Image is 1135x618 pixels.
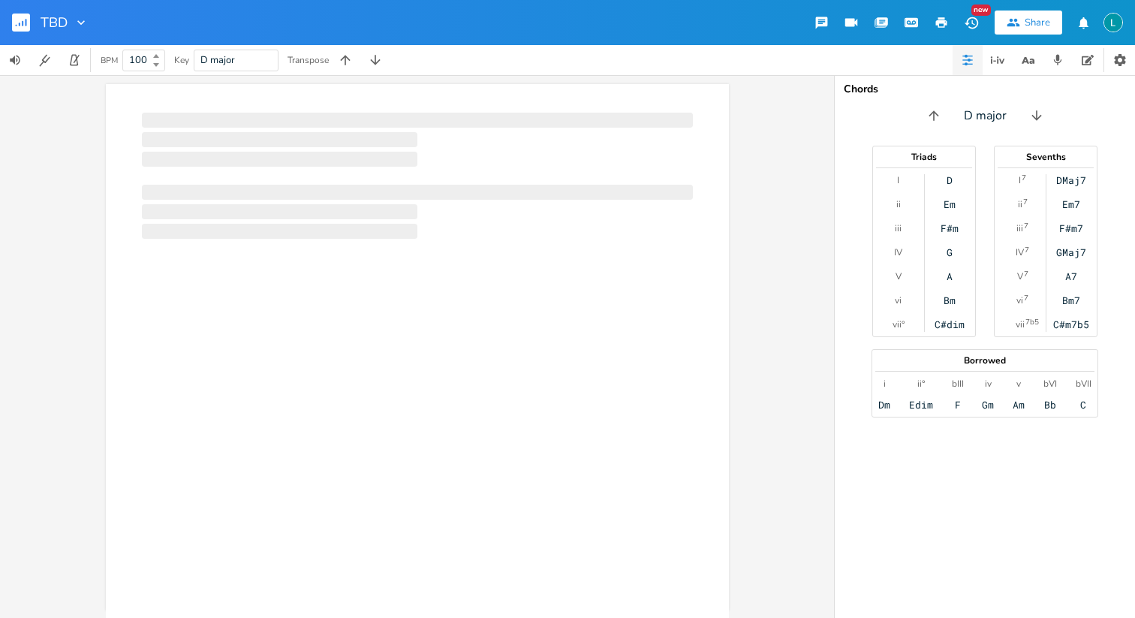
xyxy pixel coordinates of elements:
div: Share [1025,16,1050,29]
div: Gm [982,399,994,411]
button: Share [995,11,1062,35]
div: ii [1018,198,1022,210]
div: iv [985,378,992,390]
div: vi [1016,294,1023,306]
div: F#m7 [1059,222,1083,234]
img: Lauren Bobersky [1103,13,1123,32]
div: V [896,270,902,282]
div: bVI [1043,378,1057,390]
div: C [1080,399,1086,411]
span: TBD [41,16,68,29]
div: Transpose [288,56,329,65]
div: New [971,5,991,16]
div: Em7 [1062,198,1080,210]
div: vii [1016,318,1025,330]
div: Sevenths [995,152,1097,161]
div: A [947,270,953,282]
div: V [1017,270,1023,282]
div: iii [895,222,902,234]
div: Bb [1044,399,1056,411]
div: v [1016,378,1021,390]
div: Key [174,56,189,65]
div: C#m7b5 [1053,318,1089,330]
sup: 7 [1025,244,1029,256]
div: A7 [1065,270,1077,282]
div: i [884,378,886,390]
div: F#m [941,222,959,234]
span: D major [964,107,1007,125]
span: D major [200,53,235,67]
div: Chords [844,84,1126,95]
div: Borrowed [872,356,1097,365]
div: Bm [944,294,956,306]
div: vii° [893,318,905,330]
div: vi [895,294,902,306]
div: BPM [101,56,118,65]
div: Am [1013,399,1025,411]
div: ii [896,198,901,210]
div: Bm7 [1062,294,1080,306]
sup: 7 [1024,220,1028,232]
sup: 7b5 [1025,316,1039,328]
div: Triads [873,152,975,161]
sup: 7 [1024,292,1028,304]
div: Em [944,198,956,210]
button: New [956,9,986,36]
div: I [897,174,899,186]
sup: 7 [1023,196,1028,208]
div: GMaj7 [1056,246,1086,258]
div: D [947,174,953,186]
div: G [947,246,953,258]
div: IV [894,246,902,258]
div: C#dim [935,318,965,330]
div: Edim [909,399,933,411]
div: bIII [952,378,964,390]
div: iii [1016,222,1023,234]
div: I [1019,174,1021,186]
div: DMaj7 [1056,174,1086,186]
div: Dm [878,399,890,411]
div: ii° [917,378,925,390]
sup: 7 [1022,172,1026,184]
div: F [955,399,961,411]
sup: 7 [1024,268,1028,280]
div: IV [1016,246,1024,258]
div: bVII [1076,378,1091,390]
